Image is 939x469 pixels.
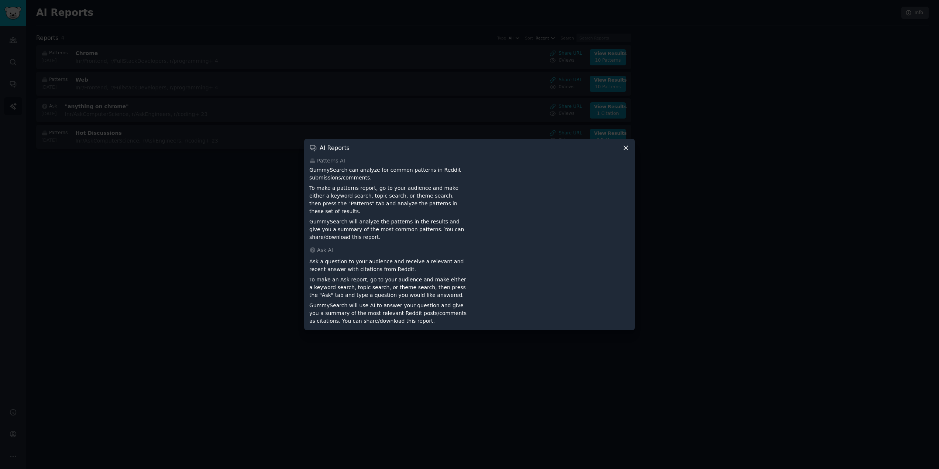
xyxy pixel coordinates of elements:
[472,166,630,233] iframe: YouTube video player
[309,184,467,215] p: To make a patterns report, go to your audience and make either a keyword search, topic search, or...
[309,218,467,241] p: GummySearch will analyze the patterns in the results and give you a summary of the most common pa...
[309,157,630,165] div: Patterns AI
[320,144,350,152] h3: AI Reports
[309,166,467,182] p: GummySearch can analyze for common patterns in Reddit submissions/comments.
[309,276,467,299] p: To make an Ask report, go to your audience and make either a keyword search, topic search, or the...
[309,246,630,254] div: Ask AI
[309,258,467,273] p: Ask a question to your audience and receive a relevant and recent answer with citations from Reddit.
[309,302,467,325] p: GummySearch will use AI to answer your question and give you a summary of the most relevant Reddi...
